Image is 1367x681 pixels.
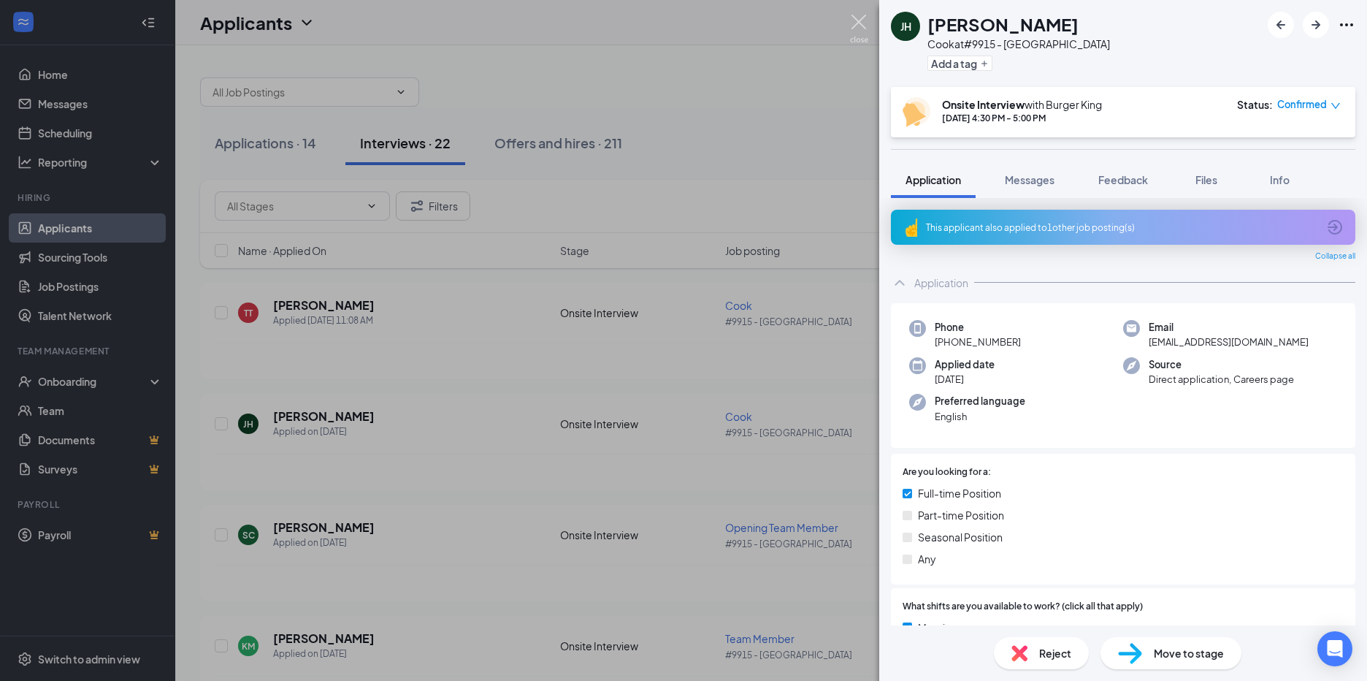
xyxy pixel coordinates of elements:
[935,335,1021,349] span: [PHONE_NUMBER]
[1149,320,1309,335] span: Email
[1307,16,1325,34] svg: ArrowRight
[914,275,968,290] div: Application
[926,221,1317,234] div: This applicant also applied to 1 other job posting(s)
[1272,16,1290,34] svg: ArrowLeftNew
[1270,173,1290,186] span: Info
[1149,335,1309,349] span: [EMAIL_ADDRESS][DOMAIN_NAME]
[1039,645,1071,661] span: Reject
[1317,631,1352,666] div: Open Intercom Messenger
[1326,218,1344,236] svg: ArrowCircle
[1005,173,1054,186] span: Messages
[900,19,911,34] div: JH
[927,56,992,71] button: PlusAdd a tag
[1154,645,1224,661] span: Move to stage
[927,12,1079,37] h1: [PERSON_NAME]
[1195,173,1217,186] span: Files
[1330,101,1341,111] span: down
[942,112,1102,124] div: [DATE] 4:30 PM - 5:00 PM
[1268,12,1294,38] button: ArrowLeftNew
[918,551,936,567] span: Any
[905,173,961,186] span: Application
[918,485,1001,501] span: Full-time Position
[935,372,995,387] span: [DATE]
[1098,173,1148,186] span: Feedback
[980,59,989,68] svg: Plus
[942,97,1102,112] div: with Burger King
[942,98,1025,111] b: Onsite Interview
[1149,357,1294,372] span: Source
[1277,97,1327,112] span: Confirmed
[918,620,957,636] span: Morning
[918,507,1004,523] span: Part-time Position
[903,465,991,479] span: Are you looking for a:
[927,37,1110,51] div: Cook at #9915 - [GEOGRAPHIC_DATA]
[935,394,1025,408] span: Preferred language
[1149,372,1294,387] span: Direct application, Careers page
[935,357,995,372] span: Applied date
[903,600,1143,614] span: What shifts are you available to work? (click all that apply)
[1315,251,1355,262] span: Collapse all
[935,409,1025,424] span: English
[918,529,1003,545] span: Seasonal Position
[891,274,908,292] svg: ChevronUp
[935,320,1021,335] span: Phone
[1237,97,1273,112] div: Status :
[1303,12,1329,38] button: ArrowRight
[1338,16,1355,34] svg: Ellipses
